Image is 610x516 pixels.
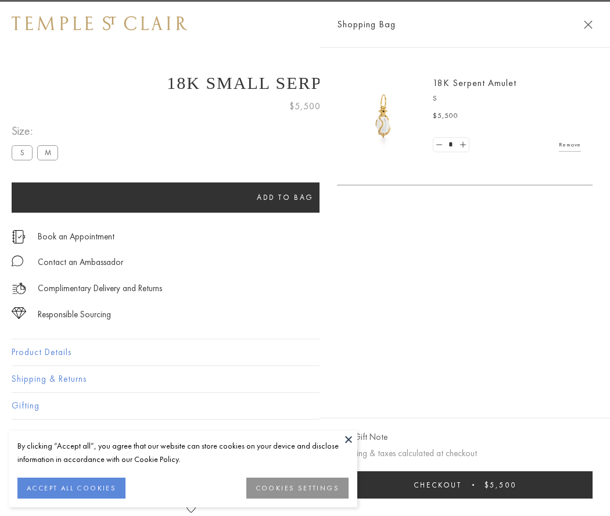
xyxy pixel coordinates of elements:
[414,480,462,490] span: Checkout
[433,77,516,89] a: 18K Serpent Amulet
[337,430,387,445] button: Add Gift Note
[12,145,33,160] label: S
[457,138,468,152] a: Set quantity to 2
[12,393,598,419] button: Gifting
[433,110,458,122] span: $5,500
[257,192,314,202] span: Add to bag
[17,478,125,499] button: ACCEPT ALL COOKIES
[38,281,162,296] p: Complimentary Delivery and Returns
[17,439,349,466] div: By clicking “Accept all”, you agree that our website can store cookies on your device and disclos...
[349,81,418,151] img: P51836-E11SERPPV
[337,446,593,461] p: Shipping & taxes calculated at checkout
[12,307,26,319] img: icon_sourcing.svg
[37,145,58,160] label: M
[246,478,349,499] button: COOKIES SETTINGS
[12,281,26,296] img: icon_delivery.svg
[12,16,187,30] img: Temple St. Clair
[289,99,321,114] span: $5,500
[559,138,581,151] a: Remove
[38,307,111,322] div: Responsible Sourcing
[433,93,581,105] p: S
[337,471,593,499] button: Checkout $5,500
[12,366,598,392] button: Shipping & Returns
[433,138,445,152] a: Set quantity to 0
[485,480,516,490] span: $5,500
[12,73,598,93] h1: 18K Small Serpent Amulet
[12,182,559,213] button: Add to bag
[12,121,63,141] span: Size:
[38,255,123,270] div: Contact an Ambassador
[584,20,593,29] button: Close Shopping Bag
[337,17,396,32] span: Shopping Bag
[12,255,23,267] img: MessageIcon-01_2.svg
[12,339,598,365] button: Product Details
[38,230,114,243] a: Book an Appointment
[12,230,26,243] img: icon_appointment.svg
